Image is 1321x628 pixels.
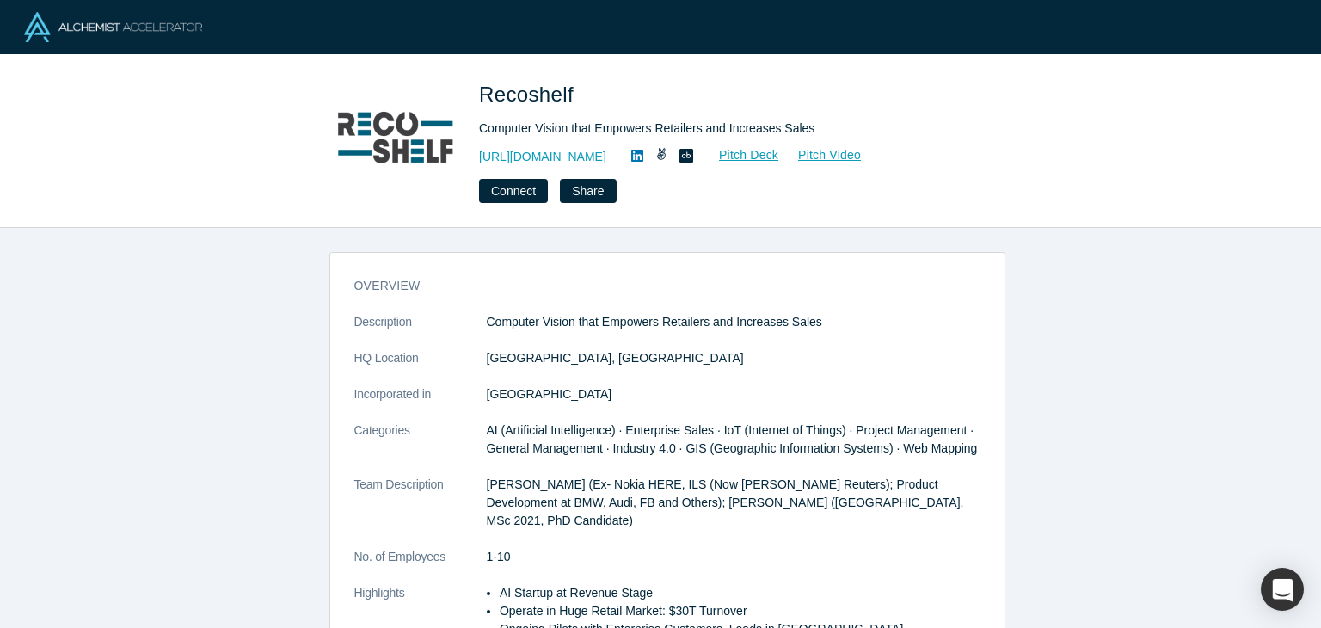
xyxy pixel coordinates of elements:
[500,602,980,620] li: Operate in Huge Retail Market: $30T Turnover
[354,548,487,584] dt: No. of Employees
[354,385,487,422] dt: Incorporated in
[354,422,487,476] dt: Categories
[487,423,978,455] span: AI (Artificial Intelligence) · Enterprise Sales · IoT (Internet of Things) · Project Management ·...
[479,148,606,166] a: [URL][DOMAIN_NAME]
[24,12,202,42] img: Alchemist Logo
[479,83,580,106] span: Recoshelf
[487,476,980,530] p: [PERSON_NAME] (Ex- Nokia HERE, ILS (Now [PERSON_NAME] Reuters); Product Development at BMW, Audi,...
[487,313,980,331] p: Computer Vision that Empowers Retailers and Increases Sales
[487,548,980,566] dd: 1-10
[560,179,616,203] button: Share
[335,79,455,200] img: Recoshelf's Logo
[354,349,487,385] dt: HQ Location
[500,584,980,602] li: AI Startup at Revenue Stage
[487,385,980,403] dd: [GEOGRAPHIC_DATA]
[700,145,779,165] a: Pitch Deck
[354,277,956,295] h3: overview
[354,476,487,548] dt: Team Description
[779,145,862,165] a: Pitch Video
[479,179,548,203] button: Connect
[354,313,487,349] dt: Description
[479,120,961,138] div: Computer Vision that Empowers Retailers and Increases Sales
[487,349,980,367] dd: [GEOGRAPHIC_DATA], [GEOGRAPHIC_DATA]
